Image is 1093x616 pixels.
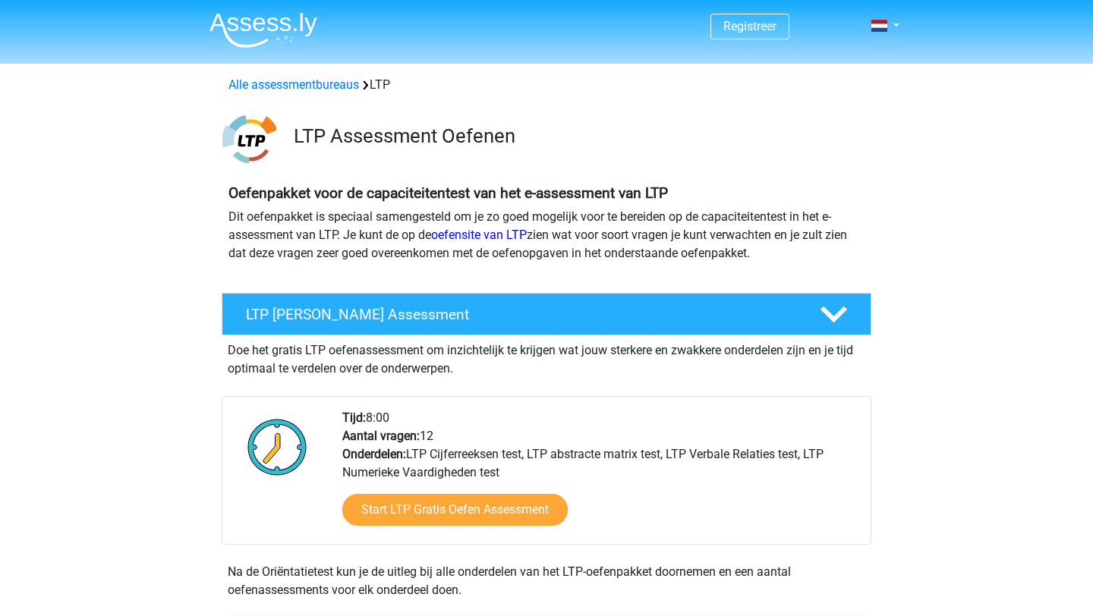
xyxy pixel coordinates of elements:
div: 8:00 12 LTP Cijferreeksen test, LTP abstracte matrix test, LTP Verbale Relaties test, LTP Numerie... [331,409,870,544]
b: Aantal vragen: [342,429,420,443]
a: Start LTP Gratis Oefen Assessment [342,494,568,526]
img: Klok [239,409,316,485]
a: LTP [PERSON_NAME] Assessment [216,293,877,335]
h4: LTP [PERSON_NAME] Assessment [246,306,795,323]
h3: LTP Assessment Oefenen [294,124,859,148]
b: Oefenpakket voor de capaciteitentest van het e-assessment van LTP [228,184,668,202]
a: Alle assessmentbureaus [228,77,359,92]
a: Registreer [723,19,776,33]
div: LTP [222,76,871,94]
div: Doe het gratis LTP oefenassessment om inzichtelijk te krijgen wat jouw sterkere en zwakkere onder... [222,335,871,378]
a: oefensite van LTP [431,228,527,242]
img: ltp.png [222,112,276,166]
b: Onderdelen: [342,447,406,461]
p: Dit oefenpakket is speciaal samengesteld om je zo goed mogelijk voor te bereiden op de capaciteit... [228,208,865,262]
div: Na de Oriëntatietest kun je de uitleg bij alle onderdelen van het LTP-oefenpakket doornemen en ee... [222,563,871,599]
b: Tijd: [342,410,366,425]
img: Assessly [209,12,317,48]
